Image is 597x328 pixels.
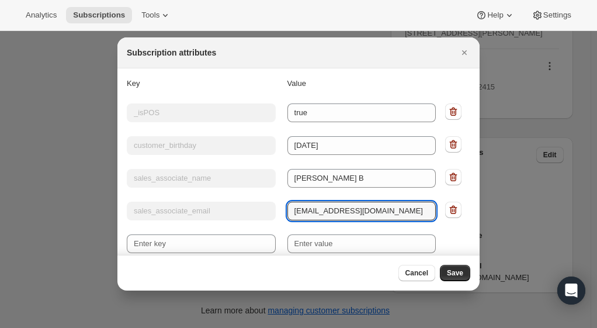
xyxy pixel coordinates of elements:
[73,11,125,20] span: Subscriptions
[287,79,306,88] span: Value
[405,268,428,278] span: Cancel
[468,7,522,23] button: Help
[134,7,178,23] button: Tools
[525,7,578,23] button: Settings
[440,265,470,281] button: Save
[456,44,473,61] button: Close
[487,11,503,20] span: Help
[127,47,216,58] h2: Subscription attributes
[557,277,585,305] div: Open Intercom Messenger
[127,79,140,88] span: Key
[19,7,64,23] button: Analytics
[127,234,276,253] input: Enter key
[398,265,435,281] button: Cancel
[66,7,132,23] button: Subscriptions
[447,268,463,278] span: Save
[26,11,57,20] span: Analytics
[287,234,436,253] input: Enter value
[543,11,571,20] span: Settings
[141,11,159,20] span: Tools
